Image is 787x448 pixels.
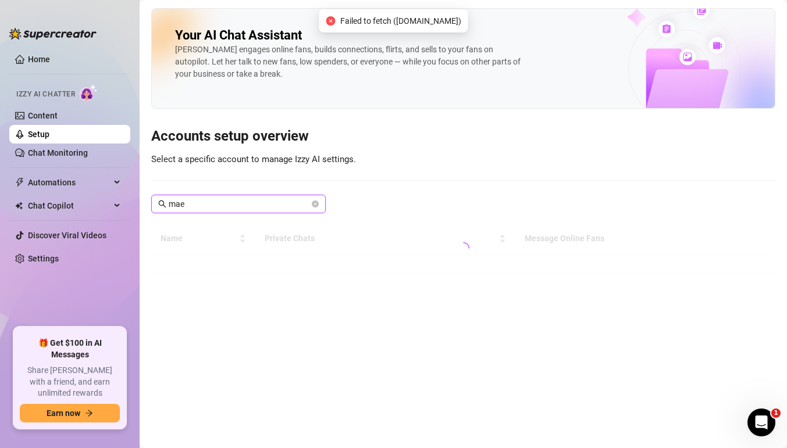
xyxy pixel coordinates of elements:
span: loading [455,241,471,256]
button: close-circle [312,200,319,207]
input: Search account [169,198,309,210]
button: Earn nowarrow-right [20,404,120,422]
span: Select a specific account to manage Izzy AI settings. [151,154,356,164]
span: Izzy AI Chatter [16,89,75,100]
a: Discover Viral Videos [28,231,106,240]
iframe: Intercom live chat [747,408,775,436]
span: Automations [28,173,111,192]
span: arrow-right [85,409,93,417]
span: Failed to fetch ([DOMAIN_NAME]) [340,15,461,27]
span: close-circle [326,16,336,26]
img: AI Chatter [80,84,98,101]
a: Settings [28,254,59,263]
div: [PERSON_NAME] engages online fans, builds connections, flirts, and sells to your fans on autopilo... [175,44,524,80]
span: Share [PERSON_NAME] with a friend, and earn unlimited rewards [20,365,120,399]
span: search [158,200,166,208]
img: logo-BBDzfeDw.svg [9,28,97,40]
h3: Accounts setup overview [151,127,775,146]
span: 🎁 Get $100 in AI Messages [20,338,120,360]
span: Chat Copilot [28,196,111,215]
a: Home [28,55,50,64]
a: Setup [28,130,49,139]
a: Chat Monitoring [28,148,88,157]
img: Chat Copilot [15,202,23,210]
span: Earn now [47,408,80,418]
h2: Your AI Chat Assistant [175,27,302,44]
span: thunderbolt [15,178,24,187]
a: Content [28,111,58,120]
span: 1 [771,408,781,418]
